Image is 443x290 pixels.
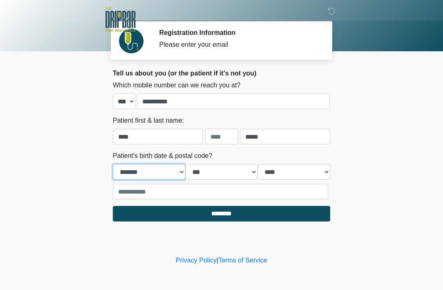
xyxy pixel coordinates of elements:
img: The DRIPBaR - New Braunfels Logo [105,6,136,33]
label: Patient first & last name: [113,116,184,126]
a: Terms of Service [218,257,267,264]
label: Patient's birth date & postal code? [113,151,212,161]
h2: Tell us about you (or the patient if it's not you) [113,69,330,77]
a: Privacy Policy [176,257,217,264]
div: Please enter your email [159,40,318,50]
a: | [217,257,218,264]
label: Which mobile number can we reach you at? [113,80,240,90]
img: Agent Avatar [119,29,144,53]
